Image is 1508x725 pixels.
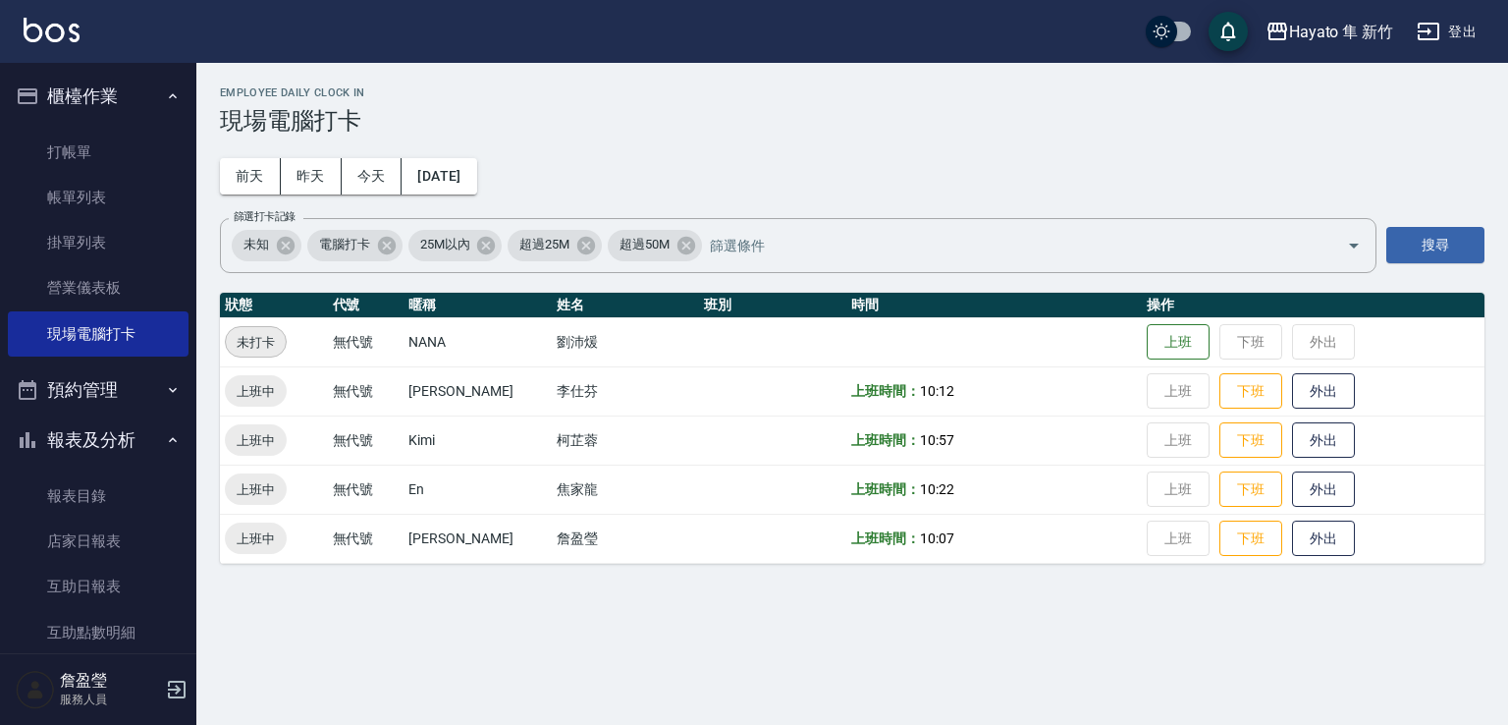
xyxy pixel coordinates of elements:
th: 操作 [1142,293,1484,318]
a: 掛單列表 [8,220,188,265]
span: 超過25M [508,235,581,254]
div: 未知 [232,230,301,261]
td: Kimi [404,416,551,465]
div: 25M以內 [408,230,503,261]
button: 前天 [220,158,281,195]
span: 10:12 [920,383,954,399]
button: 下班 [1219,373,1282,410]
button: 下班 [1219,521,1282,557]
td: 無代號 [328,514,404,563]
img: Person [16,670,55,709]
button: 下班 [1219,422,1282,459]
span: 上班中 [225,381,287,402]
td: [PERSON_NAME] [404,514,551,563]
span: 未知 [232,235,281,254]
button: [DATE] [402,158,476,195]
button: 上班 [1147,324,1210,361]
td: 柯芷蓉 [552,416,699,465]
label: 篩選打卡記錄 [234,209,296,224]
td: 無代號 [328,465,404,514]
span: 10:57 [920,432,954,448]
td: 焦家龍 [552,465,699,514]
a: 報表目錄 [8,474,188,519]
td: NANA [404,317,551,366]
td: 詹盈瑩 [552,514,699,563]
span: 超過50M [608,235,681,254]
a: 打帳單 [8,130,188,175]
h5: 詹盈瑩 [60,671,160,691]
th: 班別 [699,293,846,318]
span: 上班中 [225,479,287,500]
p: 服務人員 [60,691,160,708]
button: 今天 [342,158,403,195]
img: Logo [24,18,80,42]
span: 10:07 [920,530,954,546]
th: 暱稱 [404,293,551,318]
td: 無代號 [328,416,404,465]
div: 超過50M [608,230,702,261]
td: [PERSON_NAME] [404,366,551,416]
b: 上班時間： [851,432,920,448]
button: 下班 [1219,472,1282,508]
span: 未打卡 [226,332,286,353]
a: 互助點數明細 [8,610,188,655]
h2: Employee Daily Clock In [220,86,1484,99]
b: 上班時間： [851,481,920,497]
button: Hayato 隼 新竹 [1258,12,1401,52]
span: 上班中 [225,529,287,549]
input: 篩選條件 [705,228,1313,262]
button: 外出 [1292,373,1355,410]
button: 登出 [1409,14,1484,50]
button: 搜尋 [1386,227,1484,263]
td: 無代號 [328,366,404,416]
b: 上班時間： [851,383,920,399]
div: Hayato 隼 新竹 [1289,20,1393,44]
td: 無代號 [328,317,404,366]
a: 帳單列表 [8,175,188,220]
button: 報表及分析 [8,415,188,466]
td: En [404,465,551,514]
td: 劉沛煖 [552,317,699,366]
th: 姓名 [552,293,699,318]
td: 李仕芬 [552,366,699,416]
a: 互助日報表 [8,564,188,609]
b: 上班時間： [851,530,920,546]
th: 狀態 [220,293,328,318]
button: 預約管理 [8,364,188,416]
button: 外出 [1292,521,1355,557]
button: 外出 [1292,472,1355,508]
button: Open [1338,230,1370,261]
a: 現場電腦打卡 [8,311,188,357]
h3: 現場電腦打卡 [220,107,1484,135]
span: 電腦打卡 [307,235,382,254]
button: 昨天 [281,158,342,195]
button: 櫃檯作業 [8,71,188,122]
span: 上班中 [225,430,287,451]
div: 超過25M [508,230,602,261]
th: 代號 [328,293,404,318]
span: 10:22 [920,481,954,497]
span: 25M以內 [408,235,482,254]
button: save [1209,12,1248,51]
div: 電腦打卡 [307,230,403,261]
th: 時間 [846,293,1142,318]
button: 外出 [1292,422,1355,459]
a: 營業儀表板 [8,265,188,310]
a: 店家日報表 [8,519,188,564]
